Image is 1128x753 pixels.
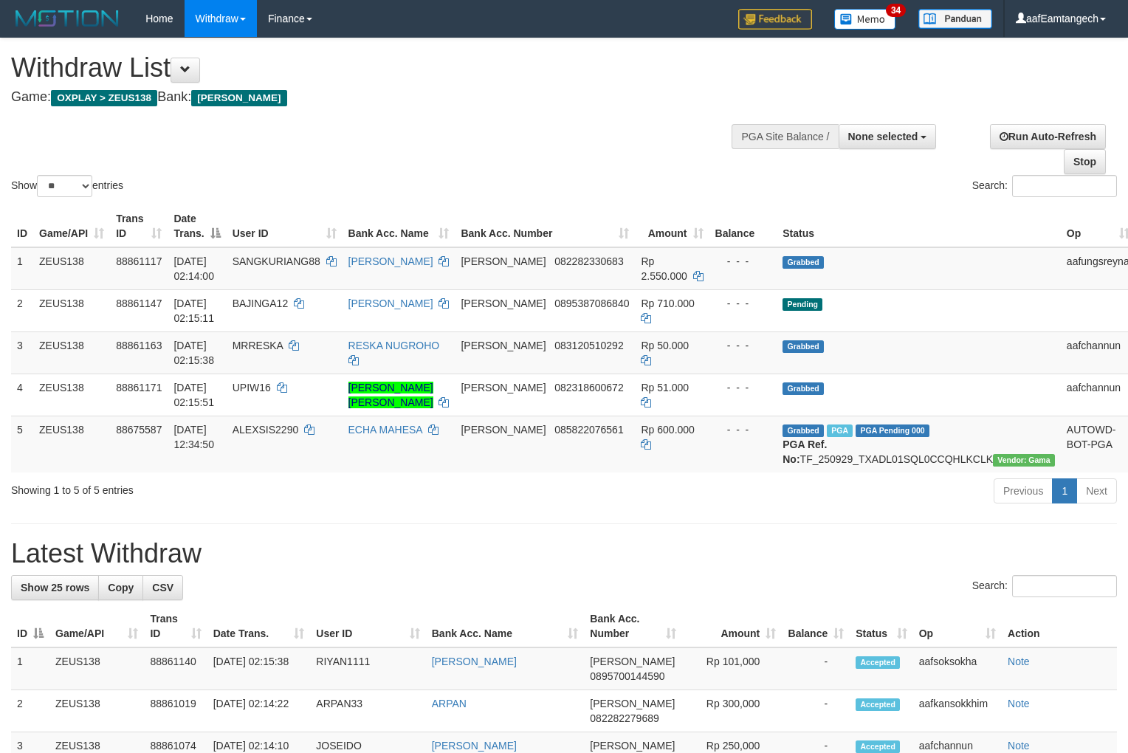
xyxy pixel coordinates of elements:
span: Copy 082282330683 to clipboard [554,255,623,267]
label: Search: [972,175,1117,197]
span: 88861117 [116,255,162,267]
span: Rp 600.000 [641,424,694,436]
th: Bank Acc. Name: activate to sort column ascending [343,205,455,247]
a: CSV [142,575,183,600]
th: Game/API: activate to sort column ascending [33,205,110,247]
th: Trans ID: activate to sort column ascending [110,205,168,247]
a: Next [1076,478,1117,503]
a: Note [1008,656,1030,667]
div: - - - [715,338,771,353]
th: Amount: activate to sort column ascending [635,205,709,247]
span: [DATE] 12:34:50 [173,424,214,450]
span: [PERSON_NAME] [590,656,675,667]
span: None selected [848,131,918,142]
span: PGA Pending [856,424,929,437]
a: Note [1008,698,1030,709]
a: [PERSON_NAME] [432,740,517,752]
span: SANGKURIANG88 [233,255,320,267]
span: Copy [108,582,134,594]
td: 1 [11,247,33,290]
span: Vendor URL: https://trx31.1velocity.biz [993,454,1055,467]
span: [PERSON_NAME] [461,382,546,393]
span: Grabbed [783,424,824,437]
th: Status: activate to sort column ascending [850,605,913,647]
span: Copy 082282279689 to clipboard [590,712,658,724]
td: 88861019 [144,690,207,732]
td: 2 [11,289,33,331]
h1: Withdraw List [11,53,737,83]
span: 34 [886,4,906,17]
span: Copy 0895700144590 to clipboard [590,670,664,682]
th: Bank Acc. Number: activate to sort column ascending [455,205,635,247]
td: 2 [11,690,49,732]
span: [PERSON_NAME] [461,298,546,309]
span: OXPLAY > ZEUS138 [51,90,157,106]
img: Button%20Memo.svg [834,9,896,30]
img: panduan.png [918,9,992,29]
img: Feedback.jpg [738,9,812,30]
th: Balance: activate to sort column ascending [782,605,850,647]
span: Copy 083120510292 to clipboard [554,340,623,351]
a: ARPAN [432,698,467,709]
td: - [782,647,850,690]
th: Game/API: activate to sort column ascending [49,605,144,647]
td: 5 [11,416,33,472]
td: Rp 300,000 [682,690,782,732]
span: Rp 2.550.000 [641,255,687,282]
span: [DATE] 02:14:00 [173,255,214,282]
span: 88861147 [116,298,162,309]
a: Previous [994,478,1053,503]
span: Accepted [856,740,900,753]
span: Grabbed [783,340,824,353]
a: Copy [98,575,143,600]
td: RIYAN1111 [310,647,425,690]
span: ALEXSIS2290 [233,424,299,436]
h4: Game: Bank: [11,90,737,105]
span: Rp 51.000 [641,382,689,393]
input: Search: [1012,575,1117,597]
label: Show entries [11,175,123,197]
th: Date Trans.: activate to sort column descending [168,205,226,247]
span: Accepted [856,698,900,711]
a: Show 25 rows [11,575,99,600]
a: 1 [1052,478,1077,503]
span: Rp 50.000 [641,340,689,351]
span: 88675587 [116,424,162,436]
span: 88861171 [116,382,162,393]
span: [PERSON_NAME] [590,740,675,752]
span: [DATE] 02:15:38 [173,340,214,366]
span: 88861163 [116,340,162,351]
span: [PERSON_NAME] [461,255,546,267]
span: Show 25 rows [21,582,89,594]
span: CSV [152,582,173,594]
input: Search: [1012,175,1117,197]
span: Copy 0895387086840 to clipboard [554,298,629,309]
span: [DATE] 02:15:11 [173,298,214,324]
span: [DATE] 02:15:51 [173,382,214,408]
div: - - - [715,380,771,395]
a: [PERSON_NAME] [PERSON_NAME] [348,382,433,408]
td: [DATE] 02:14:22 [207,690,311,732]
td: ZEUS138 [49,690,144,732]
td: 4 [11,374,33,416]
th: Bank Acc. Number: activate to sort column ascending [584,605,682,647]
button: None selected [839,124,937,149]
th: ID: activate to sort column descending [11,605,49,647]
th: Bank Acc. Name: activate to sort column ascending [426,605,585,647]
span: BAJINGA12 [233,298,288,309]
span: [PERSON_NAME] [461,340,546,351]
td: ZEUS138 [33,374,110,416]
th: Balance [709,205,777,247]
td: ZEUS138 [33,331,110,374]
span: Rp 710.000 [641,298,694,309]
td: ZEUS138 [33,247,110,290]
td: 1 [11,647,49,690]
span: Copy 085822076561 to clipboard [554,424,623,436]
h1: Latest Withdraw [11,539,1117,568]
span: [PERSON_NAME] [590,698,675,709]
td: ARPAN33 [310,690,425,732]
span: Grabbed [783,256,824,269]
td: ZEUS138 [49,647,144,690]
a: Stop [1064,149,1106,174]
th: User ID: activate to sort column ascending [310,605,425,647]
